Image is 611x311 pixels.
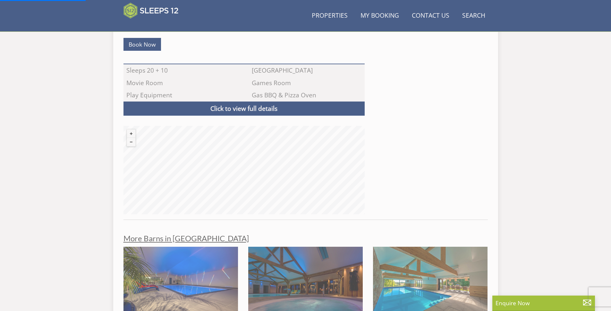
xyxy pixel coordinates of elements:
[123,38,161,50] a: Book Now
[409,9,452,23] a: Contact Us
[123,126,365,214] canvas: Map
[249,64,365,76] li: [GEOGRAPHIC_DATA]
[249,77,365,89] li: Games Room
[123,102,365,116] a: Click to view full details
[123,89,239,101] li: Play Equipment
[309,9,350,23] a: Properties
[120,22,188,28] iframe: Customer reviews powered by Trustpilot
[460,9,488,23] a: Search
[123,3,179,19] img: Sleeps 12
[123,77,239,89] li: Movie Room
[123,234,249,243] a: More Barns in [GEOGRAPHIC_DATA]
[123,64,239,76] li: Sleeps 20 + 10
[127,129,135,138] button: Zoom in
[496,299,592,307] p: Enquire Now
[249,89,365,101] li: Gas BBQ & Pizza Oven
[127,138,135,146] button: Zoom out
[358,9,402,23] a: My Booking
